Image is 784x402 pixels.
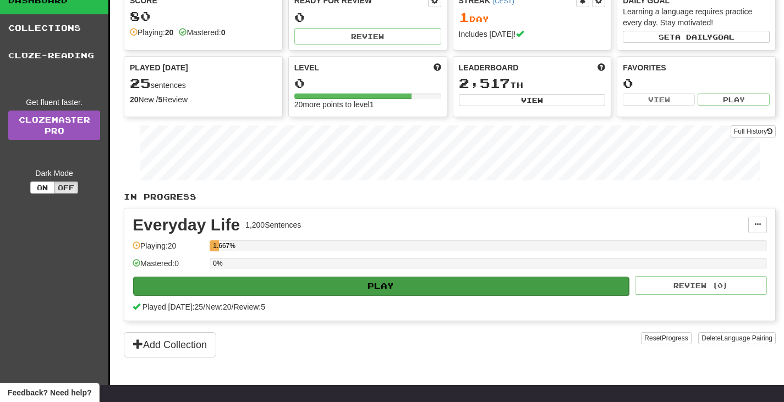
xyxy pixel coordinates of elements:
[623,62,770,73] div: Favorites
[294,76,441,90] div: 0
[203,302,205,311] span: /
[133,217,240,233] div: Everyday Life
[130,62,188,73] span: Played [DATE]
[294,28,441,45] button: Review
[245,219,301,230] div: 1,200 Sentences
[124,332,216,357] button: Add Collection
[459,10,606,25] div: Day
[205,302,231,311] span: New: 20
[731,125,776,137] button: Full History
[459,94,606,106] button: View
[459,62,519,73] span: Leaderboard
[294,99,441,110] div: 20 more points to level 1
[635,276,767,295] button: Review (0)
[130,75,151,91] span: 25
[623,31,770,43] button: Seta dailygoal
[130,94,277,105] div: New / Review
[8,168,100,179] div: Dark Mode
[232,302,234,311] span: /
[30,181,54,194] button: On
[8,111,100,140] a: ClozemasterPro
[294,62,319,73] span: Level
[130,27,173,38] div: Playing:
[623,76,770,90] div: 0
[213,240,219,251] div: 1.667%
[179,27,225,38] div: Mastered:
[221,28,226,37] strong: 0
[459,75,510,91] span: 2,517
[165,28,174,37] strong: 20
[130,9,277,23] div: 80
[623,93,695,106] button: View
[142,302,203,311] span: Played [DATE]: 25
[459,9,469,25] span: 1
[698,332,776,344] button: DeleteLanguage Pairing
[133,277,629,295] button: Play
[459,29,606,40] div: Includes [DATE]!
[130,95,139,104] strong: 20
[675,33,712,41] span: a daily
[721,334,772,342] span: Language Pairing
[623,6,770,28] div: Learning a language requires practice every day. Stay motivated!
[130,76,277,91] div: sentences
[133,240,204,258] div: Playing: 20
[233,302,265,311] span: Review: 5
[459,76,606,91] div: th
[133,258,204,276] div: Mastered: 0
[8,387,91,398] span: Open feedback widget
[434,62,441,73] span: Score more points to level up
[698,93,770,106] button: Play
[124,191,776,202] p: In Progress
[294,10,441,24] div: 0
[662,334,688,342] span: Progress
[54,181,78,194] button: Off
[158,95,162,104] strong: 5
[8,97,100,108] div: Get fluent faster.
[641,332,691,344] button: ResetProgress
[597,62,605,73] span: This week in points, UTC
